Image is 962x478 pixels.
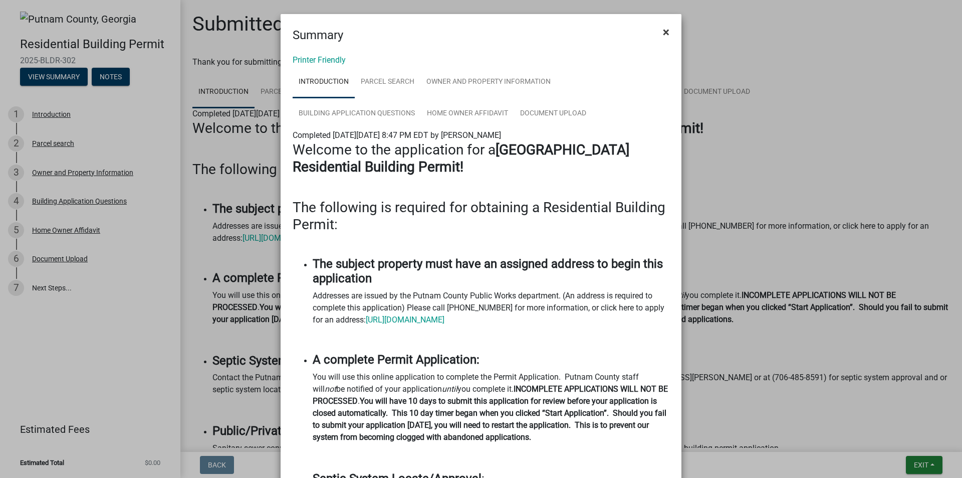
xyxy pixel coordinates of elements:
i: not [325,384,336,394]
a: Printer Friendly [293,55,346,65]
h3: Welcome to the application for a [293,141,669,175]
i: until [442,384,457,394]
button: Close [655,18,677,46]
h4: Summary [293,26,343,44]
strong: The subject property must have an assigned address to begin this application [313,257,663,285]
a: Document Upload [514,98,592,130]
p: You will use this online application to complete the Permit Application. Putnam County staff will... [313,371,669,443]
a: Introduction [293,66,355,98]
strong: A complete Permit Application: [313,353,479,367]
a: Building Application Questions [293,98,421,130]
span: Completed [DATE][DATE] 8:47 PM EDT by [PERSON_NAME] [293,130,501,140]
span: × [663,25,669,39]
a: Parcel search [355,66,420,98]
a: [URL][DOMAIN_NAME] [366,315,444,325]
strong: You will have 10 days to submit this application for review before your application is closed aut... [313,396,666,442]
strong: [GEOGRAPHIC_DATA] Residential Building Permit! [293,141,629,175]
a: Owner and Property Information [420,66,557,98]
a: Home Owner Affidavit [421,98,514,130]
strong: INCOMPLETE APPLICATIONS WILL NOT BE PROCESSED [313,384,668,406]
h3: The following is required for obtaining a Residential Building Permit: [293,199,669,233]
p: Addresses are issued by the Putnam County Public Works department. (An address is required to com... [313,290,669,326]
